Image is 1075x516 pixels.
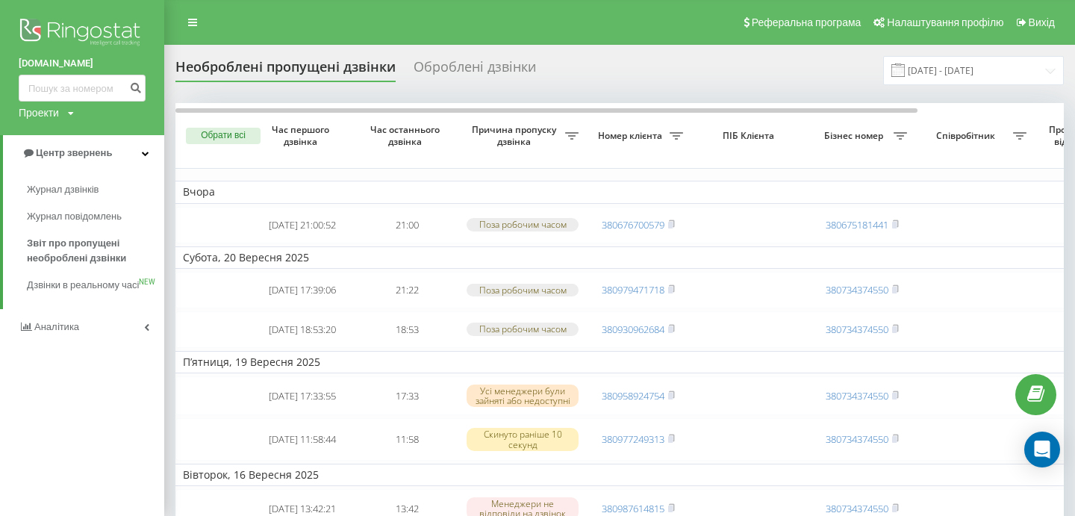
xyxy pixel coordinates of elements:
[34,321,79,332] span: Аналiтика
[262,124,343,147] span: Час першого дзвінка
[593,130,670,142] span: Номер клієнта
[355,418,459,460] td: 11:58
[826,218,888,231] a: 380675181441
[3,135,164,171] a: Центр звернень
[27,182,99,197] span: Журнал дзвінків
[467,124,565,147] span: Причина пропуску дзвінка
[752,16,861,28] span: Реферальна програма
[355,207,459,243] td: 21:00
[467,323,579,335] div: Поза робочим часом
[355,376,459,416] td: 17:33
[467,385,579,407] div: Усі менеджери були зайняті або недоступні
[602,502,664,515] a: 380987614815
[355,272,459,308] td: 21:22
[250,418,355,460] td: [DATE] 11:58:44
[186,128,261,144] button: Обрати всі
[250,272,355,308] td: [DATE] 17:39:06
[467,284,579,296] div: Поза робочим часом
[602,323,664,336] a: 380930962684
[367,124,447,147] span: Час останнього дзвінка
[27,209,122,224] span: Журнал повідомлень
[27,278,139,293] span: Дзвінки в реальному часі
[1024,432,1060,467] div: Open Intercom Messenger
[27,236,157,266] span: Звіт про пропущені необроблені дзвінки
[27,272,164,299] a: Дзвінки в реальному часіNEW
[826,389,888,402] a: 380734374550
[355,311,459,348] td: 18:53
[817,130,894,142] span: Бізнес номер
[36,147,112,158] span: Центр звернень
[467,218,579,231] div: Поза робочим часом
[250,376,355,416] td: [DATE] 17:33:55
[826,323,888,336] a: 380734374550
[826,283,888,296] a: 380734374550
[175,59,396,82] div: Необроблені пропущені дзвінки
[922,130,1013,142] span: Співробітник
[826,502,888,515] a: 380734374550
[19,105,59,120] div: Проекти
[19,15,146,52] img: Ringostat logo
[826,432,888,446] a: 380734374550
[602,218,664,231] a: 380676700579
[19,75,146,102] input: Пошук за номером
[27,176,164,203] a: Журнал дзвінків
[467,428,579,450] div: Скинуто раніше 10 секунд
[19,56,146,71] a: [DOMAIN_NAME]
[27,203,164,230] a: Журнал повідомлень
[602,283,664,296] a: 380979471718
[414,59,536,82] div: Оброблені дзвінки
[250,311,355,348] td: [DATE] 18:53:20
[602,389,664,402] a: 380958924754
[602,432,664,446] a: 380977249313
[703,130,797,142] span: ПІБ Клієнта
[27,230,164,272] a: Звіт про пропущені необроблені дзвінки
[250,207,355,243] td: [DATE] 21:00:52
